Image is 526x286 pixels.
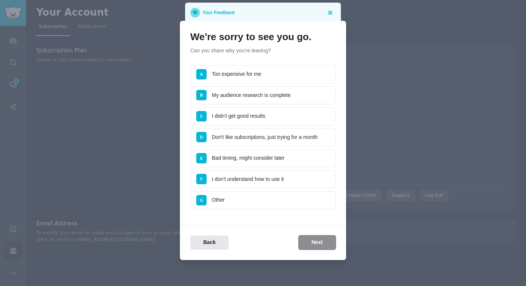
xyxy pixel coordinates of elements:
[190,31,336,43] h1: We're sorry to see you go.
[200,135,203,139] span: D
[200,93,203,97] span: B
[200,177,203,181] span: F
[200,72,203,77] span: A
[200,114,203,118] span: C
[190,47,336,55] p: Can you share why you're leaving?
[203,8,235,17] p: Your Feedback
[200,198,203,202] span: G
[190,235,229,250] button: Back
[200,156,203,160] span: E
